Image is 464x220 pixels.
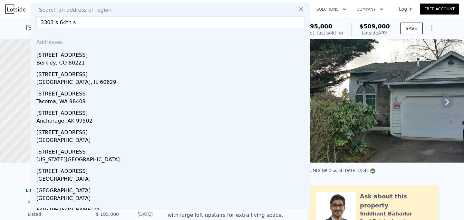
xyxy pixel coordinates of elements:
[425,22,438,35] button: Show Options
[96,212,119,217] span: $ 185,000
[36,184,307,195] div: [GEOGRAPHIC_DATA]
[5,5,25,14] img: Lotside
[391,6,420,12] a: Log In
[28,211,85,217] div: Listed
[124,211,153,217] div: [DATE]
[36,107,307,117] div: [STREET_ADDRESS]
[370,168,375,174] img: NWMLS Logo
[34,6,111,14] span: Search an address or region
[360,210,412,218] div: Siddhant Bahadur
[36,87,307,98] div: [STREET_ADDRESS]
[400,23,423,34] button: SAVE
[36,204,307,214] div: 64th [PERSON_NAME] Ct
[34,33,307,49] div: Addresses
[36,156,307,165] div: [US_STATE][GEOGRAPHIC_DATA]
[36,117,307,126] div: Anchorage, AK 99502
[36,98,307,107] div: Tacoma, WA 98409
[36,68,307,78] div: [STREET_ADDRESS]
[28,197,85,205] div: Sold
[359,30,390,36] div: Lotside ARV
[36,78,307,87] div: [GEOGRAPHIC_DATA], IL 60629
[26,188,155,195] div: LISTING & SALE HISTORY
[36,136,307,145] div: [GEOGRAPHIC_DATA]
[36,175,307,184] div: [GEOGRAPHIC_DATA]
[359,23,390,30] span: $509,000
[36,49,307,59] div: [STREET_ADDRESS]
[36,145,307,156] div: [STREET_ADDRESS]
[36,16,304,28] input: Enter an address, city, region, neighborhood or zip code
[311,4,352,15] button: Solutions
[36,59,307,68] div: Berkley, CO 80221
[302,23,333,30] span: $195,000
[26,23,142,32] div: [STREET_ADDRESS] , Tacoma , WA 98404
[36,126,307,136] div: [STREET_ADDRESS]
[352,4,389,15] button: Company
[291,30,343,36] div: Off Market, last sold for
[36,195,307,204] div: [GEOGRAPHIC_DATA]
[420,4,459,15] a: Free Account
[36,165,307,175] div: [STREET_ADDRESS]
[360,192,432,210] div: Ask about this property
